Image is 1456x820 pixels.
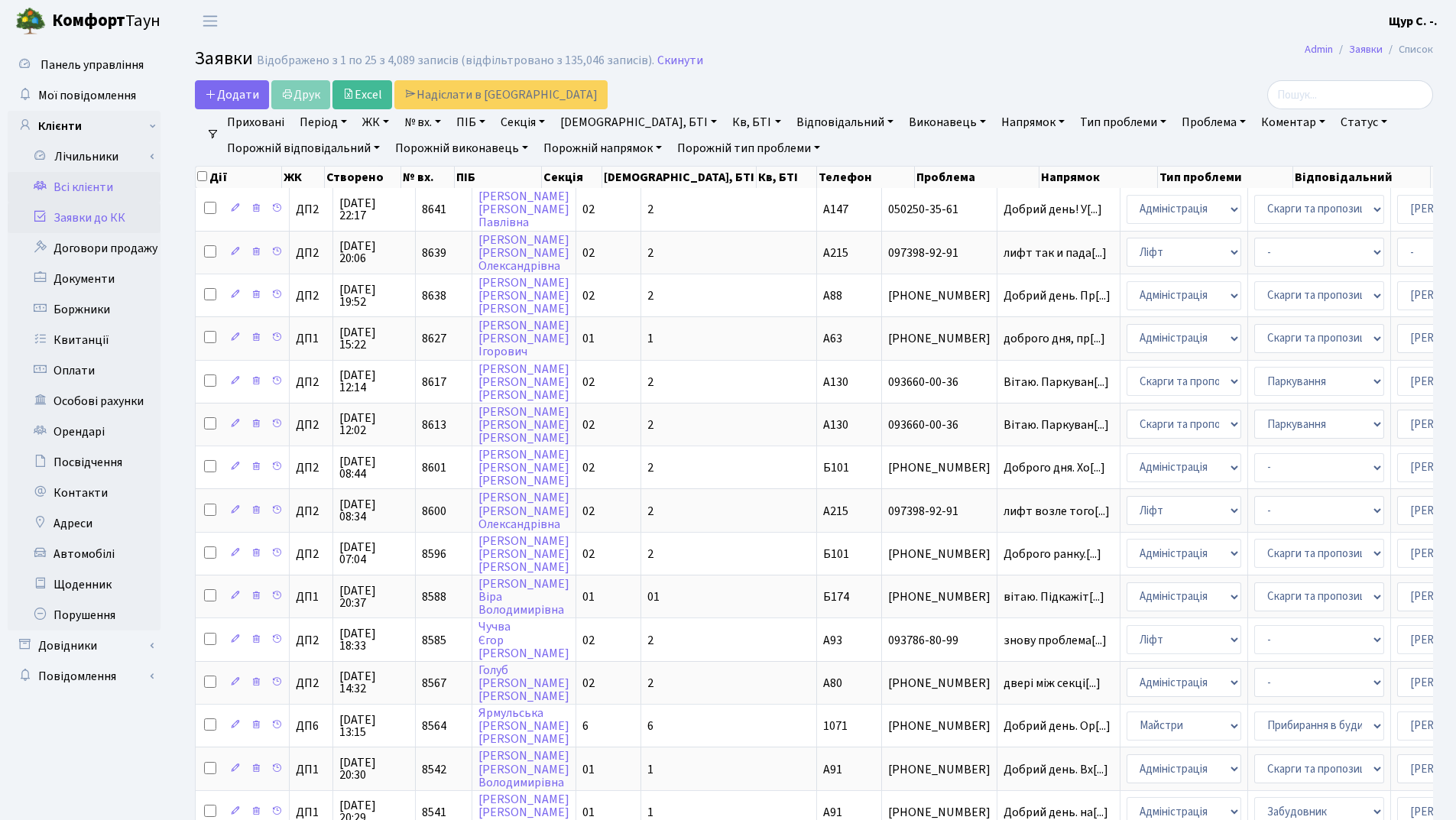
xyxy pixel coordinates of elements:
[339,757,409,781] span: [DATE] 20:30
[1004,245,1107,261] span: лифт так и пада[...]
[1004,416,1109,433] span: Вітаю. Паркуван[...]
[293,109,353,135] a: Період
[257,53,654,68] div: Відображено з 1 по 25 з 4,089 записів (відфільтровано з 135,046 записів).
[8,539,161,569] a: Автомобілі
[339,585,409,609] span: [DATE] 20:37
[1383,41,1433,58] li: Список
[823,330,842,347] span: А63
[422,588,446,605] span: 8588
[478,490,569,533] a: [PERSON_NAME][PERSON_NAME]Олександрівна
[52,8,161,34] span: Таун
[602,167,757,188] th: [DEMOGRAPHIC_DATA], БТІ
[8,203,161,233] a: Заявки до КК
[195,80,269,109] a: Додати
[422,416,446,433] span: 8613
[1004,675,1101,692] span: двері між секці[...]
[1004,459,1105,476] span: Доброго дня. Хо[...]
[726,109,786,135] a: Кв, БТІ
[903,109,992,135] a: Виконавець
[422,245,446,261] span: 8639
[554,109,723,135] a: [DEMOGRAPHIC_DATA], БТІ
[478,533,569,575] a: [PERSON_NAME][PERSON_NAME][PERSON_NAME]
[888,763,991,776] span: [PHONE_NUMBER]
[1267,80,1433,109] input: Пошук...
[191,8,229,34] button: Переключити навігацію
[888,720,991,732] span: [PHONE_NUMBER]
[647,761,653,778] span: 1
[221,135,386,161] a: Порожній відповідальний
[339,670,409,695] span: [DATE] 14:32
[657,53,703,68] a: Скинути
[888,634,991,647] span: 093786-80-99
[339,197,409,222] span: [DATE] 22:17
[582,459,595,476] span: 02
[296,376,326,388] span: ДП2
[478,361,569,404] a: [PERSON_NAME][PERSON_NAME][PERSON_NAME]
[8,172,161,203] a: Всі клієнти
[888,203,991,216] span: 050250-35-61
[888,806,991,818] span: [PHONE_NUMBER]
[582,675,595,692] span: 02
[296,203,326,216] span: ДП2
[995,109,1071,135] a: Напрямок
[8,111,161,141] a: Клієнти
[296,763,326,776] span: ДП1
[647,632,653,649] span: 2
[888,462,991,474] span: [PHONE_NUMBER]
[339,714,409,738] span: [DATE] 13:15
[478,748,569,791] a: [PERSON_NAME][PERSON_NAME]Володимирівна
[478,317,569,360] a: [PERSON_NAME][PERSON_NAME]Ігорович
[422,546,446,562] span: 8596
[823,718,848,734] span: 1071
[8,478,161,508] a: Контакти
[647,718,653,734] span: 6
[582,503,595,520] span: 02
[41,57,144,73] span: Панель управління
[195,45,253,72] span: Заявки
[296,634,326,647] span: ДП2
[8,233,161,264] a: Договори продажу
[38,87,136,104] span: Мої повідомлення
[15,6,46,37] img: logo.png
[1349,41,1383,57] a: Заявки
[1282,34,1456,66] nav: breadcrumb
[495,109,551,135] a: Секція
[478,619,569,662] a: ЧучваЄгор[PERSON_NAME]
[8,386,161,416] a: Особові рахунки
[888,376,991,388] span: 093660-00-36
[8,630,161,661] a: Довідники
[582,245,595,261] span: 02
[647,374,653,391] span: 2
[647,588,660,605] span: 01
[8,325,161,355] a: Квитанції
[823,459,849,476] span: Б101
[52,8,125,33] b: Комфорт
[422,675,446,692] span: 8567
[823,416,848,433] span: А130
[823,245,848,261] span: А215
[823,675,842,692] span: А80
[582,416,595,433] span: 02
[339,284,409,308] span: [DATE] 19:52
[422,718,446,734] span: 8564
[296,505,326,517] span: ДП2
[8,569,161,600] a: Щоденник
[647,459,653,476] span: 2
[1389,12,1438,31] a: Щур С. -.
[8,50,161,80] a: Панель управління
[332,80,392,109] a: Excel
[1004,761,1108,778] span: Добрий день. Вх[...]
[1004,546,1101,562] span: Доброго ранку.[...]
[8,416,161,447] a: Орендарі
[888,505,991,517] span: 097398-92-91
[1305,41,1333,57] a: Admin
[478,404,569,446] a: [PERSON_NAME][PERSON_NAME][PERSON_NAME]
[401,167,455,188] th: № вх.
[339,412,409,436] span: [DATE] 12:02
[1004,201,1102,218] span: Добрий день! У[...]
[296,591,326,603] span: ДП1
[647,287,653,304] span: 2
[282,167,325,188] th: ЖК
[455,167,542,188] th: ПІБ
